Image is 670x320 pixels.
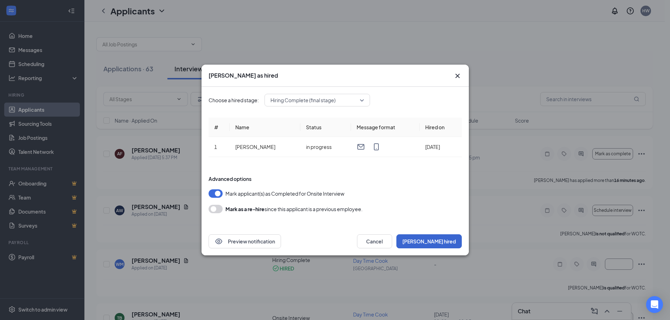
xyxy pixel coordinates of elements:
td: in progress [300,137,351,157]
th: Message format [351,118,420,137]
div: Advanced options [209,175,462,182]
b: Mark as a re-hire [225,206,264,212]
button: Cancel [357,234,392,248]
td: [PERSON_NAME] [230,137,300,157]
h3: [PERSON_NAME] as hired [209,72,278,79]
svg: MobileSms [372,143,381,151]
div: since this applicant is a previous employee. [225,205,363,213]
button: [PERSON_NAME] hired [396,234,462,248]
button: Close [453,72,462,80]
span: Mark applicant(s) as Completed for Onsite Interview [225,189,344,198]
svg: Eye [215,237,223,246]
td: [DATE] [420,137,462,157]
th: Status [300,118,351,137]
span: Hiring Complete (final stage) [270,95,336,105]
th: Hired on [420,118,462,137]
th: # [209,118,230,137]
svg: Cross [453,72,462,80]
span: Choose a hired stage: [209,96,259,104]
span: 1 [214,144,217,150]
div: Open Intercom Messenger [646,296,663,313]
button: EyePreview notification [209,234,281,248]
th: Name [230,118,300,137]
svg: Email [357,143,365,151]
